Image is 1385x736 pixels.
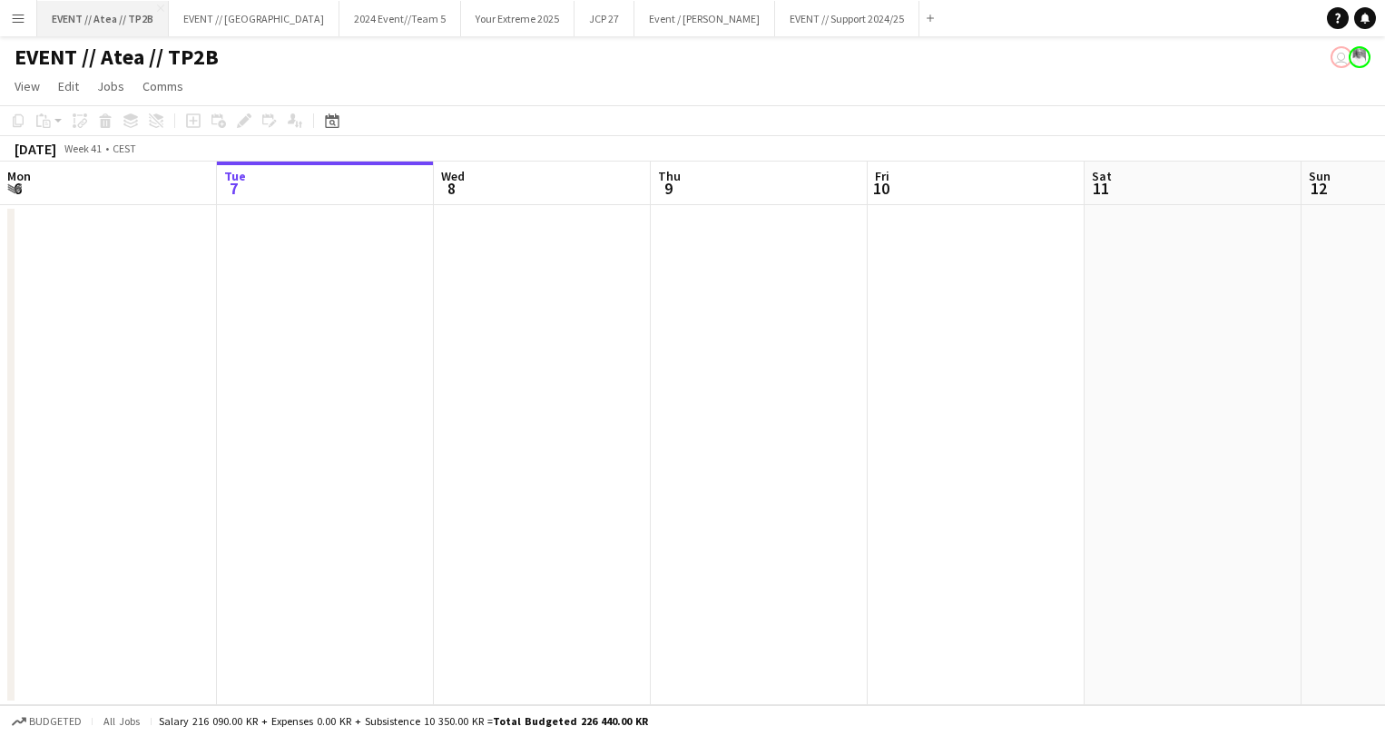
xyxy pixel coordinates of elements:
span: Week 41 [60,142,105,155]
span: 6 [5,178,31,199]
button: JCP 27 [575,1,634,36]
a: Edit [51,74,86,98]
span: Thu [658,168,681,184]
span: Mon [7,168,31,184]
span: Edit [58,78,79,94]
span: 10 [872,178,889,199]
span: Total Budgeted 226 440.00 KR [493,714,648,728]
button: Budgeted [9,711,84,731]
div: CEST [113,142,136,155]
button: EVENT // Support 2024/25 [775,1,919,36]
div: [DATE] [15,140,56,158]
span: 9 [655,178,681,199]
app-user-avatar: Christina Benedicte Halstensen [1331,46,1352,68]
button: EVENT // [GEOGRAPHIC_DATA] [169,1,339,36]
span: Tue [224,168,246,184]
button: EVENT // Atea // TP2B [37,1,169,36]
h1: EVENT // Atea // TP2B [15,44,219,71]
span: 11 [1089,178,1112,199]
span: Fri [875,168,889,184]
span: Wed [441,168,465,184]
span: Sat [1092,168,1112,184]
span: 7 [221,178,246,199]
a: Jobs [90,74,132,98]
div: Salary 216 090.00 KR + Expenses 0.00 KR + Subsistence 10 350.00 KR = [159,714,648,728]
span: 12 [1306,178,1331,199]
span: 8 [438,178,465,199]
span: View [15,78,40,94]
span: All jobs [100,714,143,728]
a: Comms [135,74,191,98]
span: Budgeted [29,715,82,728]
span: Sun [1309,168,1331,184]
span: Comms [142,78,183,94]
button: Event / [PERSON_NAME] [634,1,775,36]
button: Your Extreme 2025 [461,1,575,36]
app-user-avatar: Rikke Gustava Lysell [1349,46,1370,68]
button: 2024 Event//Team 5 [339,1,461,36]
span: Jobs [97,78,124,94]
a: View [7,74,47,98]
